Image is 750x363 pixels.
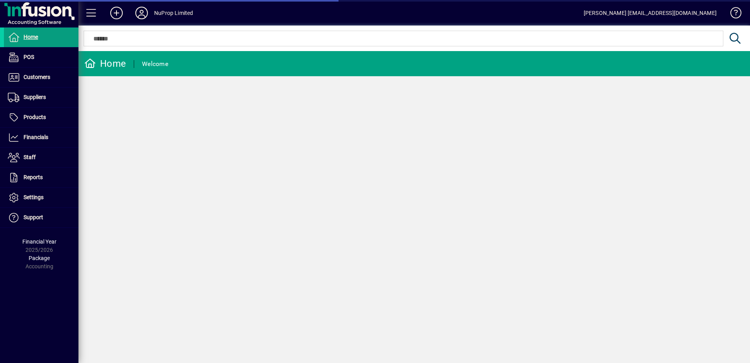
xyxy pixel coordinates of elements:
[4,48,78,67] a: POS
[24,94,46,100] span: Suppliers
[24,174,43,180] span: Reports
[4,88,78,107] a: Suppliers
[4,208,78,227] a: Support
[24,114,46,120] span: Products
[22,238,56,245] span: Financial Year
[4,188,78,207] a: Settings
[24,194,44,200] span: Settings
[142,58,168,70] div: Welcome
[24,134,48,140] span: Financials
[129,6,154,20] button: Profile
[84,57,126,70] div: Home
[24,54,34,60] span: POS
[584,7,717,19] div: [PERSON_NAME] [EMAIL_ADDRESS][DOMAIN_NAME]
[24,154,36,160] span: Staff
[4,128,78,147] a: Financials
[29,255,50,261] span: Package
[4,148,78,167] a: Staff
[24,214,43,220] span: Support
[4,68,78,87] a: Customers
[24,74,50,80] span: Customers
[4,108,78,127] a: Products
[24,34,38,40] span: Home
[4,168,78,187] a: Reports
[104,6,129,20] button: Add
[154,7,193,19] div: NuProp Limited
[725,2,740,27] a: Knowledge Base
